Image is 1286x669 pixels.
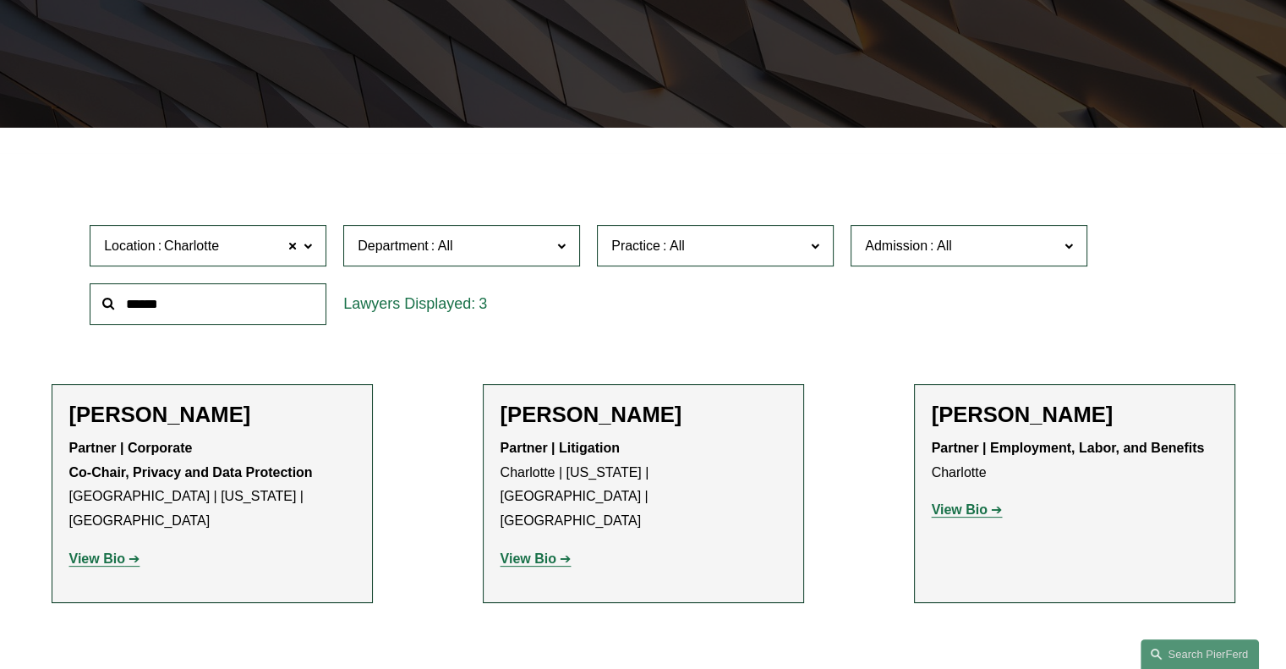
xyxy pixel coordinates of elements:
[932,441,1205,455] strong: Partner | Employment, Labor, and Benefits
[69,436,355,534] p: [GEOGRAPHIC_DATA] | [US_STATE] | [GEOGRAPHIC_DATA]
[104,239,156,253] span: Location
[501,402,786,428] h2: [PERSON_NAME]
[69,551,125,566] strong: View Bio
[611,239,660,253] span: Practice
[69,551,140,566] a: View Bio
[69,441,313,480] strong: Partner | Corporate Co-Chair, Privacy and Data Protection
[932,436,1218,485] p: Charlotte
[69,402,355,428] h2: [PERSON_NAME]
[932,502,1003,517] a: View Bio
[865,239,928,253] span: Admission
[501,441,620,455] strong: Partner | Litigation
[932,402,1218,428] h2: [PERSON_NAME]
[358,239,429,253] span: Department
[501,436,786,534] p: Charlotte | [US_STATE] | [GEOGRAPHIC_DATA] | [GEOGRAPHIC_DATA]
[501,551,572,566] a: View Bio
[501,551,556,566] strong: View Bio
[1141,639,1259,669] a: Search this site
[164,235,219,257] span: Charlotte
[479,295,487,312] span: 3
[932,502,988,517] strong: View Bio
